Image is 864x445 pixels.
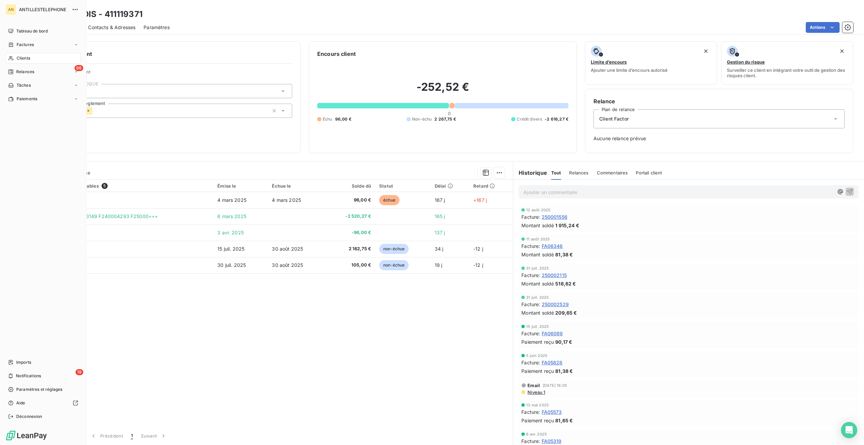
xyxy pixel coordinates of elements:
[5,80,81,91] a: Tâches
[636,170,662,175] span: Portail client
[330,213,371,220] span: -2 520,27 €
[527,389,545,395] span: Niveau 1
[272,262,303,268] span: 30 août 2025
[542,330,563,337] span: FA06089
[5,357,81,368] a: Imports
[16,400,25,406] span: Aide
[16,28,48,34] span: Tableau de bord
[17,55,30,61] span: Clients
[727,59,765,65] span: Gestion du risque
[526,324,549,329] span: 15 juil. 2025
[57,183,209,189] div: Pièces comptables
[841,422,857,438] div: Open Intercom Messenger
[521,222,554,229] span: Montant soldé
[526,432,547,436] span: 6 avr. 2025
[435,230,445,235] span: 137 j
[5,4,16,15] div: AN
[137,429,171,443] button: Suivant
[526,208,550,212] span: 12 août 2025
[597,170,628,175] span: Commentaires
[5,93,81,104] a: Paiements
[521,367,554,375] span: Paiement reçu
[591,59,627,65] span: Limite d’encours
[16,414,42,420] span: Déconnexion
[473,246,483,252] span: -12 j
[16,373,41,379] span: Notifications
[542,272,567,279] span: 250002115
[526,403,549,407] span: 13 mai 2025
[521,438,540,445] span: Facture :
[75,369,83,375] span: 19
[55,69,292,79] span: Propriétés Client
[517,116,542,122] span: Crédit divers
[330,229,371,236] span: -96,00 €
[16,359,31,365] span: Imports
[542,408,562,416] span: FA05573
[521,417,554,424] span: Paiement reçu
[19,7,68,12] span: ANTILLESTELEPHONE
[272,183,321,189] div: Échue le
[5,398,81,408] a: Aide
[555,417,573,424] span: 81,65 €
[435,213,445,219] span: 165 j
[543,383,567,387] span: [DATE] 16:29
[521,251,554,258] span: Montant soldé
[542,213,567,220] span: 250001556
[593,97,845,105] h6: Relance
[41,50,292,58] h6: Informations client
[5,26,81,37] a: Tableau de bord
[599,115,629,122] span: Client Factor
[335,116,351,122] span: 96,00 €
[542,301,569,308] span: 250002529
[555,280,576,287] span: 518,62 €
[521,408,540,416] span: Facture :
[217,246,244,252] span: 15 juil. 2025
[521,309,554,316] span: Montant soldé
[16,69,34,75] span: Relances
[57,213,158,219] span: PRV F240003149 F240004293 F25000+++
[434,116,456,122] span: 2 267,75 €
[217,213,246,219] span: 6 mars 2025
[317,80,568,101] h2: -252,52 €
[217,183,264,189] div: Émise le
[5,53,81,64] a: Clients
[412,116,432,122] span: Non-échu
[806,22,840,33] button: Actions
[272,246,303,252] span: 30 août 2025
[555,309,577,316] span: 209,65 €
[272,197,301,203] span: 4 mars 2025
[379,183,427,189] div: Statut
[526,266,549,270] span: 31 juil. 2025
[16,386,62,393] span: Paramètres et réglages
[330,183,371,189] div: Solde dû
[435,183,465,189] div: Délai
[5,430,47,441] img: Logo LeanPay
[569,170,588,175] span: Relances
[555,251,573,258] span: 81,38 €
[379,244,409,254] span: non-échue
[5,384,81,395] a: Paramètres et réglages
[435,246,444,252] span: 34 j
[721,41,853,85] button: Gestion du risqueSurveiller ce client en intégrant votre outil de gestion des risques client.
[86,429,127,443] button: Précédent
[545,116,568,122] span: -2 616,27 €
[217,262,246,268] span: 30 juil. 2025
[555,367,573,375] span: 81,38 €
[521,338,554,345] span: Paiement reçu
[521,301,540,308] span: Facture :
[521,280,554,287] span: Montant soldé
[5,66,81,77] a: 96Relances
[473,262,483,268] span: -12 j
[379,195,399,205] span: échue
[317,50,356,58] h6: Encours client
[473,183,509,189] div: Retard
[17,96,37,102] span: Paiements
[593,135,845,142] span: Aucune relance prévue
[435,262,442,268] span: 19 j
[527,383,540,388] span: Email
[521,242,540,250] span: Facture :
[521,272,540,279] span: Facture :
[521,359,540,366] span: Facture :
[555,338,572,345] span: 90,17 €
[555,222,579,229] span: 1 915,24 €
